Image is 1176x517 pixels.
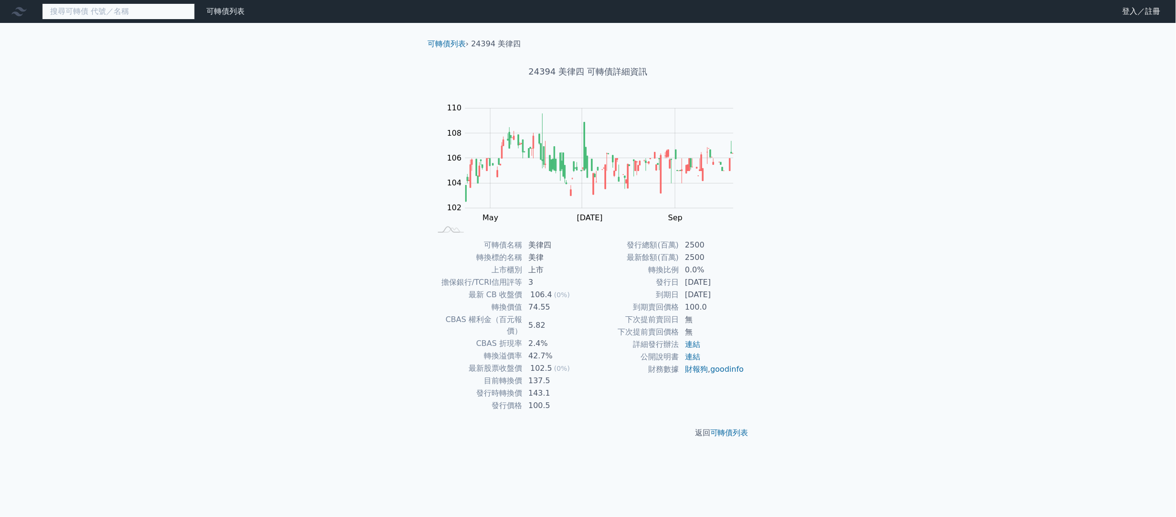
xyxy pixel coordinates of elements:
td: 發行日 [588,276,679,289]
span: (0%) [554,365,570,372]
td: 0.0% [679,264,745,276]
td: 5.82 [523,313,588,337]
td: 下次提前賣回日 [588,313,679,326]
td: 到期賣回價格 [588,301,679,313]
td: 100.0 [679,301,745,313]
a: 可轉債列表 [206,7,245,16]
a: 連結 [685,340,700,349]
p: 返回 [420,427,756,439]
td: 美律 [523,251,588,264]
td: 詳細發行辦法 [588,338,679,351]
td: 137.5 [523,375,588,387]
td: 最新股票收盤價 [431,362,523,375]
td: 2500 [679,251,745,264]
g: Chart [442,103,748,222]
td: 公開說明書 [588,351,679,363]
a: 可轉債列表 [710,428,748,437]
td: 無 [679,313,745,326]
td: 74.55 [523,301,588,313]
td: 到期日 [588,289,679,301]
td: 3 [523,276,588,289]
td: 目前轉換價 [431,375,523,387]
td: 擔保銀行/TCRI信用評等 [431,276,523,289]
td: 上市櫃別 [431,264,523,276]
tspan: [DATE] [577,213,603,222]
td: 143.1 [523,387,588,399]
li: 24394 美律四 [471,38,521,50]
tspan: May [483,213,499,222]
div: 102.5 [528,363,554,374]
td: , [679,363,745,376]
td: CBAS 權利金（百元報價） [431,313,523,337]
a: 財報狗 [685,365,708,374]
td: 轉換比例 [588,264,679,276]
td: 42.7% [523,350,588,362]
div: 106.4 [528,289,554,301]
td: 財務數據 [588,363,679,376]
td: 發行時轉換價 [431,387,523,399]
td: 可轉債名稱 [431,239,523,251]
a: 可轉債列表 [428,39,466,48]
td: 轉換標的名稱 [431,251,523,264]
td: 2500 [679,239,745,251]
td: 100.5 [523,399,588,412]
tspan: 102 [447,203,462,212]
td: 發行價格 [431,399,523,412]
tspan: 110 [447,103,462,112]
tspan: 106 [447,153,462,162]
td: CBAS 折現率 [431,337,523,350]
td: 轉換溢價率 [431,350,523,362]
span: (0%) [554,291,570,299]
td: 轉換價值 [431,301,523,313]
a: goodinfo [710,365,744,374]
input: 搜尋可轉債 代號／名稱 [42,3,195,20]
td: 2.4% [523,337,588,350]
h1: 24394 美律四 可轉債詳細資訊 [420,65,756,78]
tspan: 104 [447,178,462,187]
td: [DATE] [679,289,745,301]
li: › [428,38,469,50]
td: [DATE] [679,276,745,289]
td: 美律四 [523,239,588,251]
td: 發行總額(百萬) [588,239,679,251]
td: 下次提前賣回價格 [588,326,679,338]
td: 上市 [523,264,588,276]
td: 無 [679,326,745,338]
td: 最新 CB 收盤價 [431,289,523,301]
a: 連結 [685,352,700,361]
tspan: 108 [447,129,462,138]
a: 登入／註冊 [1115,4,1168,19]
tspan: Sep [668,213,683,222]
td: 最新餘額(百萬) [588,251,679,264]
